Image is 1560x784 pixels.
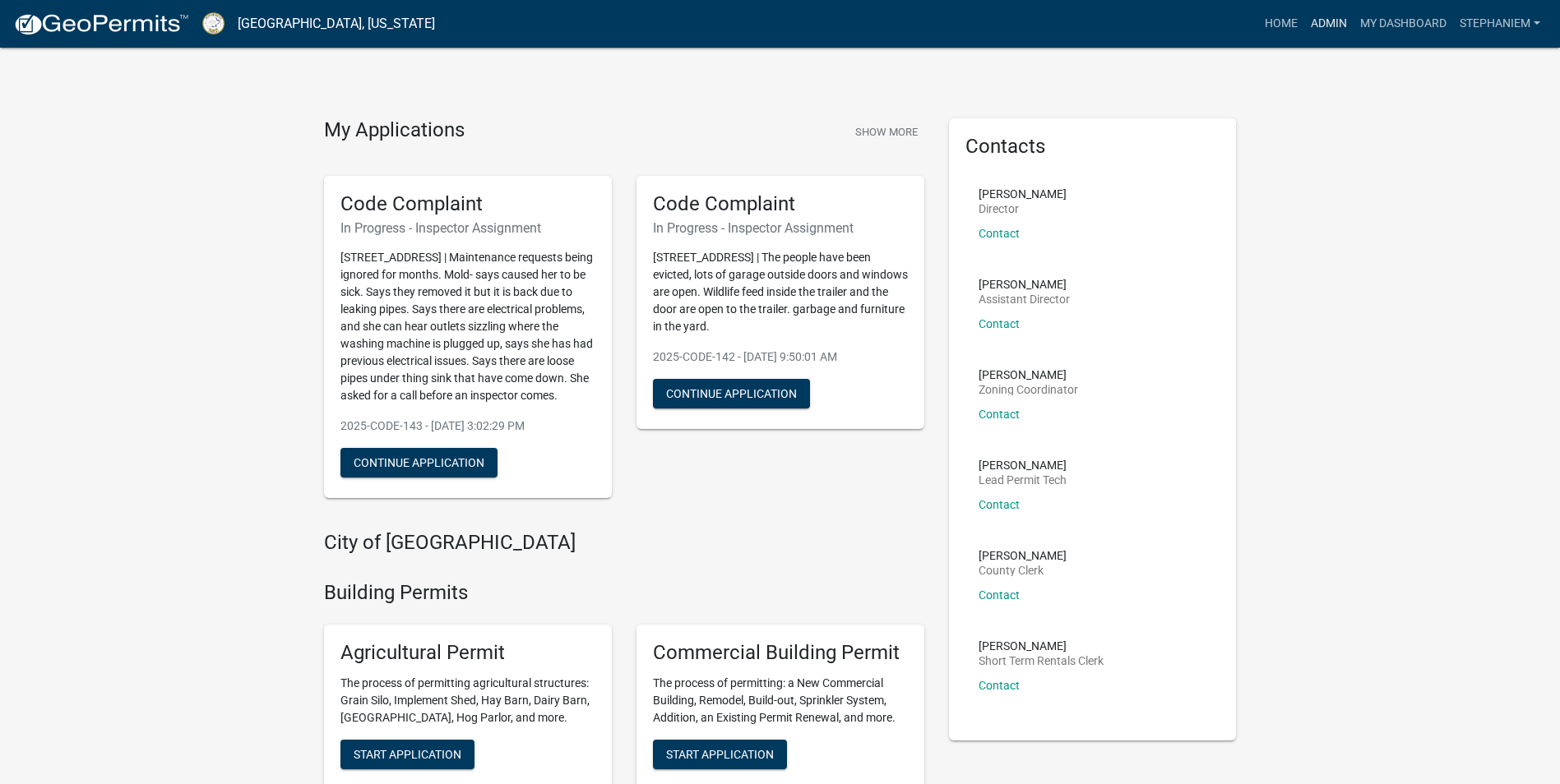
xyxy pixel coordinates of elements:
a: Contact [979,498,1020,511]
p: Short Term Rentals Clerk [979,655,1104,666]
h5: Code Complaint [340,192,595,216]
a: Contact [979,408,1020,421]
h4: City of [GEOGRAPHIC_DATA] [324,531,924,555]
a: [GEOGRAPHIC_DATA], [US_STATE] [238,10,435,38]
p: Zoning Coordinator [979,384,1078,395]
p: 2025-CODE-142 - [DATE] 9:50:01 AM [653,348,908,366]
p: County Clerk [979,565,1067,576]
p: [PERSON_NAME] [979,279,1070,290]
span: Start Application [354,747,461,760]
p: 2025-CODE-143 - [DATE] 3:02:29 PM [340,417,595,435]
p: Lead Permit Tech [979,474,1067,486]
a: Contact [979,588,1020,602]
p: Assistant Director [979,293,1070,305]
button: Show More [849,118,924,145]
a: Contact [979,227,1020,240]
a: Admin [1304,8,1354,39]
h6: In Progress - Inspector Assignment [340,220,595,236]
a: StephanieM [1453,8,1547,39]
a: Contact [979,317,1020,330]
h6: In Progress - Inspector Assignment [653,220,908,236]
h5: Contacts [965,135,1220,159]
p: [STREET_ADDRESS] | Maintenance requests being ignored for months. Mold- says caused her to be sic... [340,249,595,404]
a: Contact [979,679,1020,692]
p: [PERSON_NAME] [979,550,1067,561]
h4: My Applications [324,118,465,143]
p: [PERSON_NAME] [979,459,1067,471]
p: [PERSON_NAME] [979,640,1104,652]
h5: Code Complaint [653,192,908,216]
button: Continue Application [653,379,810,408]
a: Home [1258,8,1304,39]
p: The process of permitting: a New Commercial Building, Remodel, Build-out, Sprinkler System, Addit... [653,675,908,726]
span: Start Application [666,747,774,760]
p: [STREET_ADDRESS] | The people have been evicted, lots of garage outside doors and windows are ope... [653,249,908,335]
p: Director [979,203,1067,214]
button: Start Application [653,740,787,769]
button: Start Application [340,740,474,769]
p: [PERSON_NAME] [979,369,1078,380]
p: The process of permitting agricultural structures: Grain Silo, Implement Shed, Hay Barn, Dairy Ba... [340,675,595,726]
h4: Building Permits [324,581,924,605]
button: Continue Application [340,448,498,477]
h5: Agricultural Permit [340,641,595,665]
a: My Dashboard [1354,8,1453,39]
h5: Commercial Building Permit [653,641,908,665]
img: Putnam County, Georgia [202,12,225,35]
p: [PERSON_NAME] [979,188,1067,200]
